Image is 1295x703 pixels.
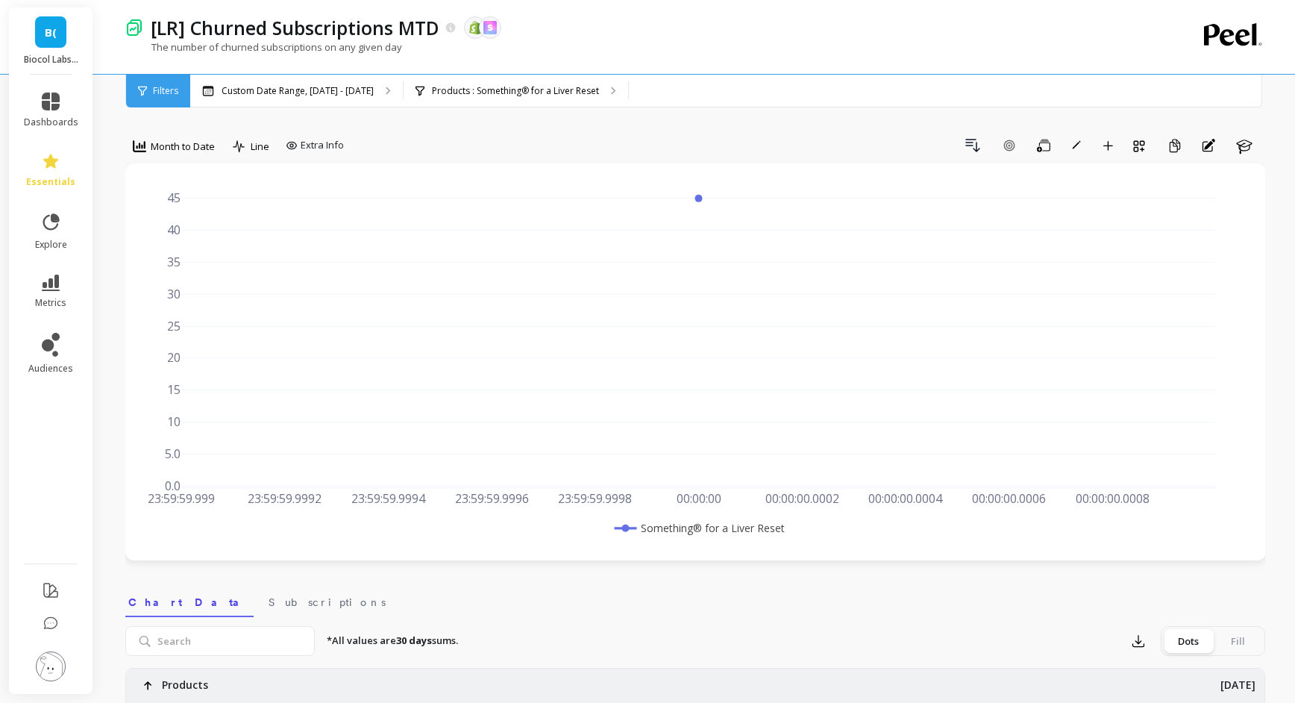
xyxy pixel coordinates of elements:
[432,85,599,97] p: Products : Something® for a Liver Reset
[36,652,66,681] img: profile picture
[24,116,78,128] span: dashboards
[301,138,344,153] span: Extra Info
[125,583,1265,617] nav: Tabs
[1213,629,1262,653] div: Fill
[1164,629,1213,653] div: Dots
[151,15,439,40] p: [LR] Churned Subscriptions MTD
[128,595,251,610] span: Chart Data
[26,176,75,188] span: essentials
[28,363,73,375] span: audiences
[1220,669,1255,693] p: [DATE]
[35,297,66,309] span: metrics
[251,140,269,154] span: Line
[327,634,458,649] p: *All values are sums.
[125,19,143,37] img: header icon
[35,239,67,251] span: explore
[45,24,57,41] span: B(
[483,21,497,34] img: api.skio.svg
[24,54,78,66] p: Biocol Labs (US)
[151,140,215,154] span: Month to Date
[396,634,432,647] strong: 30 days
[125,626,315,656] input: Search
[162,669,208,693] p: Products
[468,21,482,34] img: api.shopify.svg
[222,85,374,97] p: Custom Date Range, [DATE] - [DATE]
[269,595,386,610] span: Subscriptions
[153,85,178,97] span: Filters
[125,40,402,54] p: The number of churned subscriptions on any given day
